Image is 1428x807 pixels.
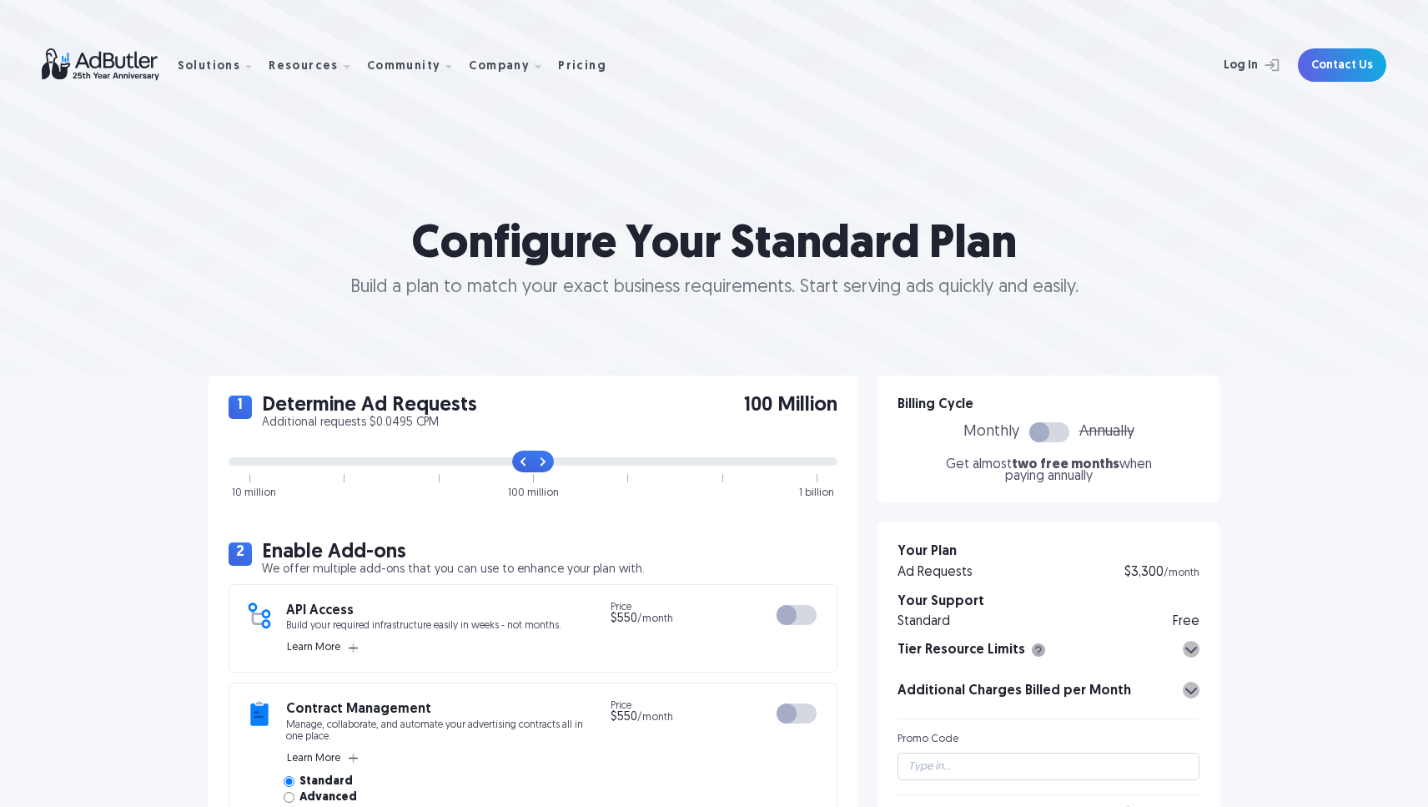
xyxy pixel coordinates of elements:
h3: Your Plan [898,542,1199,561]
div: Solutions [178,61,241,73]
span: 100 Million [744,396,837,416]
div: Resources [269,39,364,92]
p: Manage, collaborate, and automate your advertising contracts all in one place. [286,719,584,743]
span: Advanced [299,792,357,804]
div: Community [367,39,466,92]
div: Ad Requests [898,567,973,579]
span: /month [611,613,676,625]
h3: Billing Cycle [898,396,1199,414]
span: Price [611,602,773,613]
span: /month [611,712,676,724]
div: Community [367,61,441,73]
div: Company [469,39,555,92]
div: Solutions [178,39,266,92]
span: $550 [611,711,637,724]
button: Learn More [286,640,359,655]
a: Pricing [558,58,620,73]
div: 10 million [232,487,276,499]
span: Standard [299,776,353,788]
p: Get almost when paying annually [944,459,1153,482]
span: Learn More [287,752,340,765]
div: Free [1173,616,1199,628]
h3: API Access [286,602,584,620]
h3: Your Support [898,593,1199,611]
h2: Enable Add-ons [262,542,645,562]
input: Standard [284,776,294,787]
input: Type in... [898,754,1199,779]
span: 2 [229,542,252,566]
img: add-on icon [246,602,273,628]
h3: Contract Management [286,700,584,719]
h3: Additional Charges Billed per Month [898,682,1131,700]
a: Log In [1179,48,1288,82]
span: two free months [1012,458,1119,472]
h3: Tier Resource Limits [898,641,1045,659]
h2: Determine Ad Requests [262,396,477,416]
div: Pricing [558,61,606,73]
span: Monthly [963,426,1019,438]
div: 100 million [508,487,559,499]
div: Resources [269,61,339,73]
p: We offer multiple add-ons that you can use to enhance your plan with. [262,564,645,576]
img: add-on icon [246,700,273,727]
span: /month [1164,567,1199,578]
div: Standard [898,616,950,628]
div: 1 billion [799,487,834,499]
p: Build your required infrastructure easily in weeks - not months. [286,620,584,632]
input: Advanced [284,792,294,803]
p: Additional requests $0.0495 CPM [262,417,477,429]
button: Learn More [286,751,359,766]
span: Annually [1079,426,1134,438]
div: Promo Code [898,733,1199,746]
div: Company [469,61,530,73]
div: $3,300 [1124,567,1199,579]
span: 1 [229,396,252,419]
a: Contact Us [1298,48,1386,82]
span: $550 [611,613,637,625]
span: Price [611,700,773,712]
span: Learn More [287,641,340,654]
